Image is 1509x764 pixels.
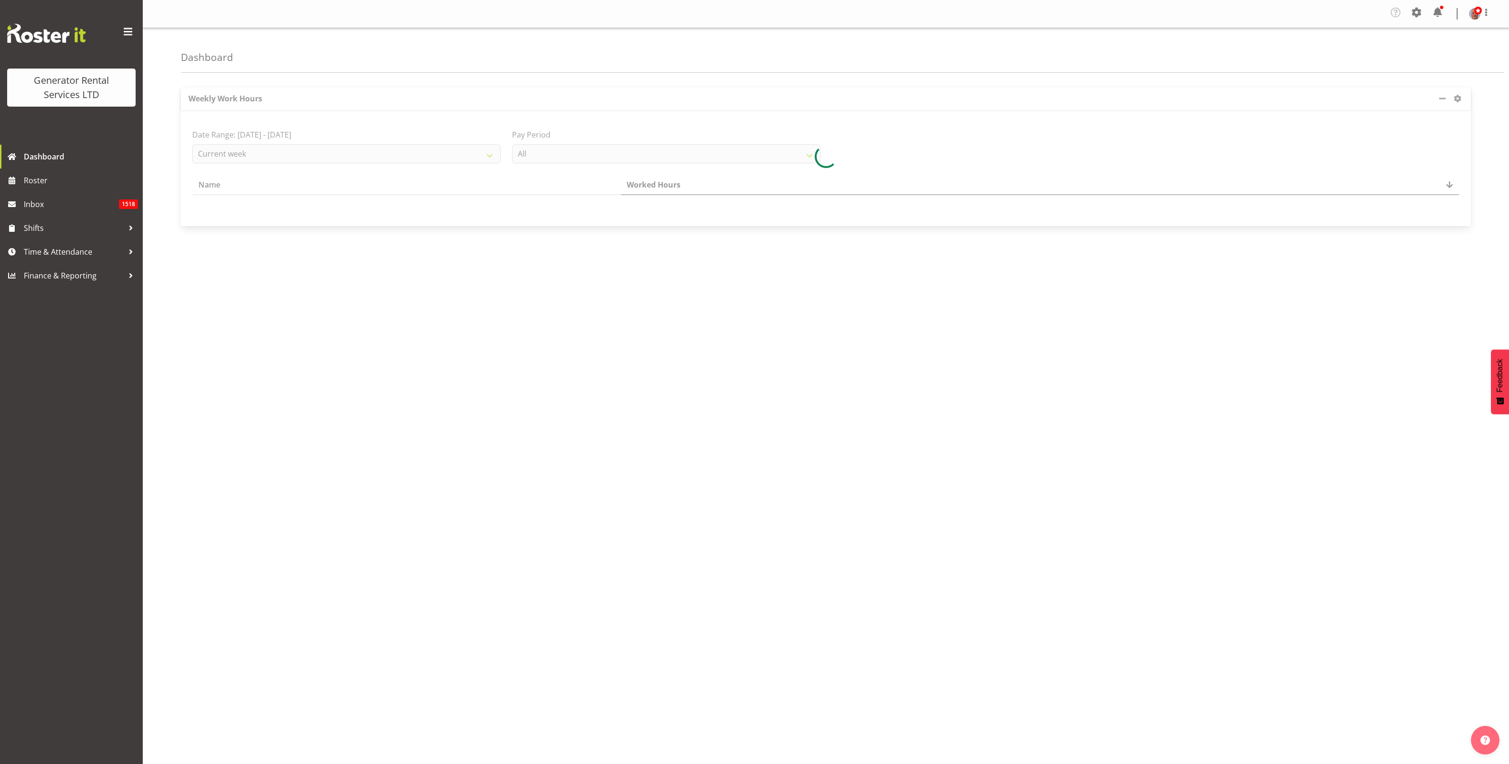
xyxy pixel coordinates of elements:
[1480,735,1490,745] img: help-xxl-2.png
[1491,349,1509,414] button: Feedback - Show survey
[17,73,126,102] div: Generator Rental Services LTD
[24,173,138,188] span: Roster
[7,24,86,43] img: Rosterit website logo
[24,268,124,283] span: Finance & Reporting
[1496,359,1504,392] span: Feedback
[24,245,124,259] span: Time & Attendance
[24,149,138,164] span: Dashboard
[24,197,119,211] span: Inbox
[181,52,233,63] h4: Dashboard
[1469,8,1480,20] img: dave-wallaced2e02bf5a44ca49c521115b89c5c4806.png
[119,199,138,209] span: 1518
[24,221,124,235] span: Shifts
